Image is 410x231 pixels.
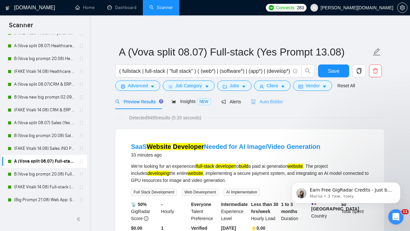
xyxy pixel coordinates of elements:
[328,67,339,75] span: Save
[14,104,75,116] a: (FAKE Vitalii 14.08) CRM & ERP & PMS (NO Prompt 01.07)
[221,99,241,104] span: Alerts
[131,189,177,196] span: Full Stack Development
[79,43,84,48] span: holder
[276,4,295,11] span: Connects:
[79,197,84,202] span: holder
[161,226,164,231] b: 1
[79,69,84,74] span: holder
[14,91,75,104] a: B (Vova new big prompt 02.09 + new cover)CRM & ERP & PMS
[251,202,278,214] b: Less than 30 hrs/week
[161,202,163,207] b: -
[301,64,314,77] button: search
[130,201,160,222] div: GigRadar Score
[14,193,75,206] a: (Big Prompt 21.08) Web App: Stack
[196,164,214,169] mark: full-stack
[115,99,120,104] span: search
[216,164,235,169] mark: developer
[158,98,164,104] div: Tooltip anchor
[191,202,211,207] b: Everyone
[131,151,320,159] div: 33 minutes ago
[163,81,214,91] button: barsJob Categorycaret-down
[125,114,206,121] span: Detected 9495 results (5.33 seconds)
[172,99,211,104] span: Insights
[149,5,173,10] a: searchScanner
[369,64,382,77] button: delete
[197,98,211,105] span: NEW
[251,99,283,104] span: Auto Bidder
[221,99,226,104] span: notification
[115,99,161,104] span: Preview Results
[254,81,291,91] button: userClientcaret-down
[14,65,75,78] a: (FAKE Vitalii 14.08) Healthcare (NO Prompt 01.07)
[251,99,256,104] span: robot
[221,226,236,231] b: [DATE]
[79,172,84,177] span: holder
[302,68,314,74] span: search
[221,202,248,207] b: Intermediate
[75,5,94,10] a: homeHome
[14,52,75,65] a: B (Vova big prompt 20.08) Healthcare (Yes Prompt 13.08)
[397,3,407,13] button: setting
[14,116,75,129] a: A (Vova split 08.07) Sales (Yes Prompt 13.08)
[121,84,125,89] span: setting
[107,5,136,10] a: dashboardDashboard
[388,209,404,225] iframe: Intercom live chat
[4,21,38,34] span: Scanner
[397,5,407,10] a: setting
[269,5,274,10] img: upwork-logo.png
[168,84,173,89] span: bars
[188,171,203,176] mark: website
[251,226,265,231] b: ⭐️ 0.00
[353,64,365,77] button: copy
[14,155,75,168] a: A (Vova split 08.07) Full-stack (Yes Prompt 13.08)
[79,56,84,61] span: holder
[144,216,148,221] span: info-circle
[14,39,75,52] a: A (Vova split 08.07) Healthcare (Yes Prompt 13.08)
[175,82,202,89] span: Job Category
[190,201,220,222] div: Talent Preference
[318,64,349,77] button: Save
[131,143,320,150] a: SaaSWebsite DeveloperNeeded for AI Image/Video Generation
[337,82,355,89] a: Reset All
[306,82,320,89] span: Vendor
[14,129,75,142] a: B (Vova big prompt 20.08) Sales
[299,84,303,89] span: idcard
[147,171,169,176] mark: developing
[373,48,381,56] span: edit
[147,143,171,150] mark: Website
[79,159,84,164] span: holder
[191,226,208,231] b: Verified
[369,68,381,74] span: delete
[224,189,260,196] span: AI Implementation
[220,201,250,222] div: Experience Level
[401,209,409,214] span: 11
[173,143,204,150] mark: Developer
[131,163,369,184] div: We’re looking for an experienced to a paid ai generation . The project includes the entire , impl...
[230,82,239,89] span: Jobs
[281,84,285,89] span: caret-down
[282,169,410,214] iframe: Intercom notifications повідомлення
[293,81,332,91] button: idcardVendorcaret-down
[14,142,75,155] a: (FAKE Vitalii 14.08) Sales (NO Prompt 01.07)
[14,206,75,219] a: 💡Mvp (Above average)
[14,78,75,91] a: A (Vova split 08.07)CRM & ERP & PMS (Yes Prompt 13.08)
[223,84,227,89] span: folder
[79,107,84,113] span: holder
[79,184,84,190] span: holder
[79,82,84,87] span: holder
[250,201,280,222] div: Hourly Load
[79,133,84,138] span: holder
[239,164,249,169] mark: build
[312,5,316,10] span: user
[79,146,84,151] span: holder
[259,84,264,89] span: user
[288,164,303,169] mark: website
[14,181,75,193] a: (FAKE Vitalii 14.08) Full-stack (NO prompt 01.07)
[353,68,365,74] span: copy
[76,216,83,222] span: double-left
[217,81,252,91] button: folderJobscaret-down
